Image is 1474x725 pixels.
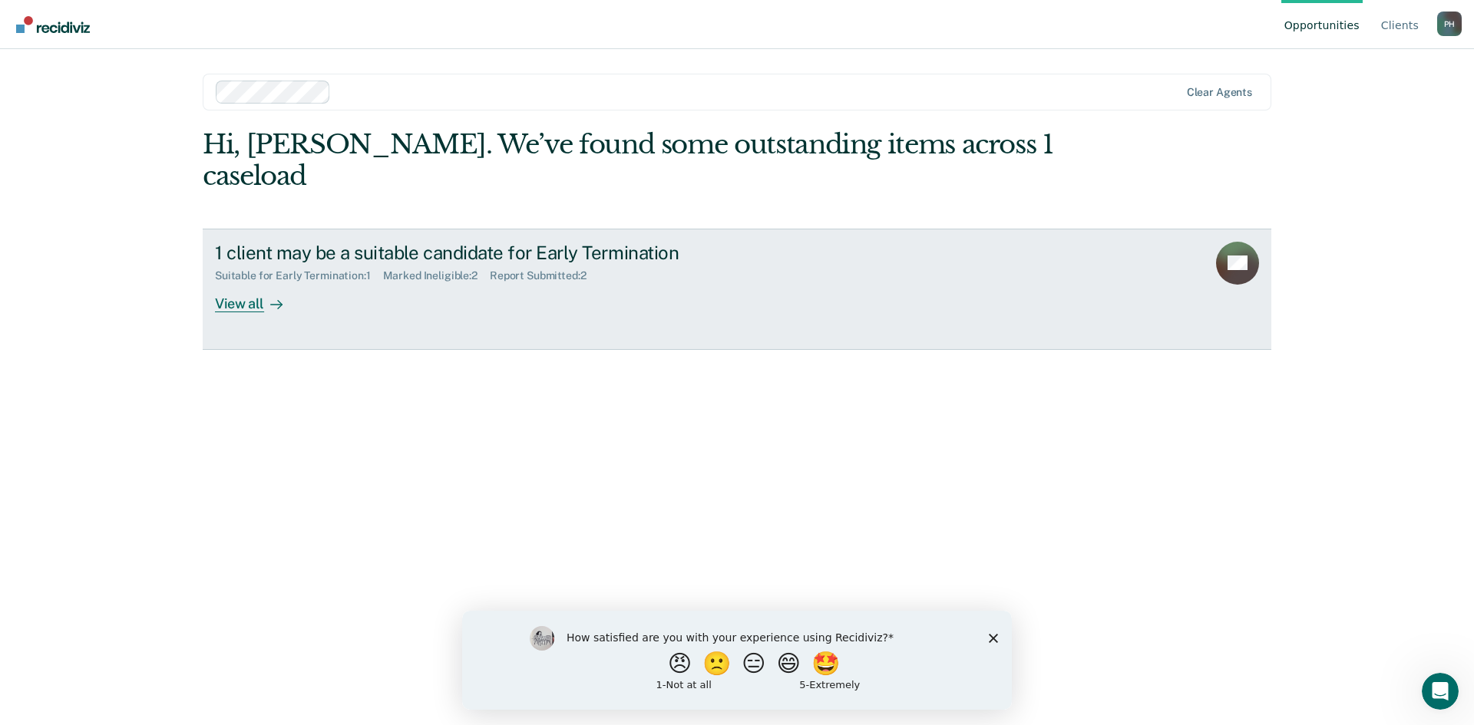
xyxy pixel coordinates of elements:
[203,229,1271,350] a: 1 client may be a suitable candidate for Early TerminationSuitable for Early Termination:1Marked ...
[203,129,1058,192] div: Hi, [PERSON_NAME]. We’ve found some outstanding items across 1 caseload
[1187,86,1252,99] div: Clear agents
[490,269,599,282] div: Report Submitted : 2
[215,269,383,282] div: Suitable for Early Termination : 1
[16,16,90,33] img: Recidiviz
[383,269,490,282] div: Marked Ineligible : 2
[215,282,301,312] div: View all
[1437,12,1462,36] button: Profile dropdown button
[1422,673,1459,710] iframe: Intercom live chat
[462,611,1012,710] iframe: Survey by Kim from Recidiviz
[215,242,754,264] div: 1 client may be a suitable candidate for Early Termination
[1437,12,1462,36] div: P H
